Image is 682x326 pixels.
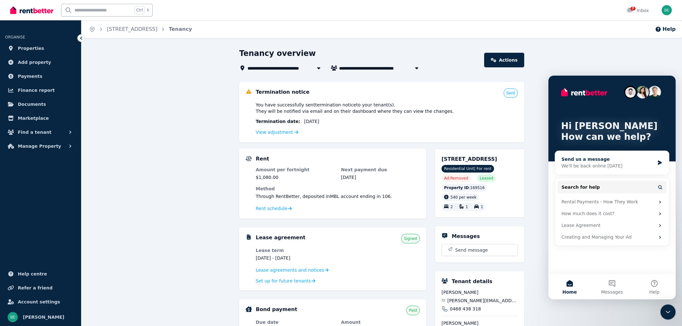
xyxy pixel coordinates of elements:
[256,155,269,163] h5: Rent
[256,306,297,313] h5: Bond payment
[442,165,494,173] span: Residential Unit | For rent
[5,98,76,111] a: Documents
[10,5,53,15] img: RentBetter
[81,20,200,38] nav: Breadcrumb
[5,35,25,39] span: ORGANISE
[481,205,483,209] span: 1
[5,126,76,139] button: Find a tenant
[480,176,493,181] span: Leased
[442,244,518,256] button: Send message
[630,7,636,10] span: 7
[447,297,518,304] span: [PERSON_NAME][EMAIL_ADDRESS][DOMAIN_NAME]
[239,48,316,58] h1: Tenancy overview
[256,194,392,199] span: Through RentBetter , deposited in MBL account ending in 106 .
[304,118,319,125] span: [DATE]
[450,195,477,200] span: 540 per week
[452,278,492,285] h5: Tenant details
[450,205,453,209] span: 2
[466,205,468,209] span: 1
[5,70,76,83] a: Payments
[135,6,144,14] span: Ctrl
[246,156,252,161] img: Rental Payments
[409,308,417,313] span: Paid
[442,156,497,162] span: [STREET_ADDRESS]
[450,306,481,312] span: 0468 438 318
[18,284,52,292] span: Refer a friend
[8,312,18,322] img: Brian Elmer
[256,267,329,273] a: Lease agreements and notices
[5,56,76,69] a: Add property
[256,247,335,254] dt: Lease term
[5,140,76,153] button: Manage Property
[627,7,649,14] div: Inbox
[18,142,61,150] span: Manage Property
[256,205,287,212] span: Rent schedule
[5,42,76,55] a: Properties
[18,72,42,80] span: Payments
[23,313,64,321] span: [PERSON_NAME]
[452,233,480,240] h5: Messages
[442,184,487,192] div: : 169516
[256,234,305,241] h5: Lease agreement
[5,112,76,125] a: Marketplace
[442,289,518,295] span: [PERSON_NAME]
[18,114,49,122] span: Marketplace
[147,8,149,13] span: k
[256,267,324,273] span: Lease agreements and notices
[256,255,335,261] dd: [DATE] - [DATE]
[484,53,524,67] a: Actions
[169,26,192,32] a: Tenancy
[404,236,417,241] span: Signed
[256,319,335,325] dt: Due date
[256,130,298,135] a: View adjustment
[5,84,76,97] a: Finance report
[444,176,468,181] span: Ad: Removed
[18,86,55,94] span: Finance report
[341,319,420,325] dt: Amount
[5,295,76,308] a: Account settings
[506,91,515,96] span: Sent
[5,268,76,280] a: Help centre
[256,186,420,192] dt: Method
[341,174,420,180] dd: [DATE]
[655,25,676,33] button: Help
[18,100,46,108] span: Documents
[256,174,335,180] dd: $1,080.00
[18,270,47,278] span: Help centre
[256,278,316,284] a: Set up for future tenants
[5,282,76,294] a: Refer a friend
[18,58,51,66] span: Add property
[256,88,310,96] h5: Termination notice
[18,44,44,52] span: Properties
[341,166,420,173] dt: Next payment due
[662,5,672,15] img: Brian Elmer
[256,205,292,212] a: Rent schedule
[107,26,157,32] a: [STREET_ADDRESS]
[455,247,488,253] span: Send message
[444,185,469,190] span: Property ID
[256,102,454,114] span: You have successfully sent termination notice to your tenant(s) . They will be notified via email...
